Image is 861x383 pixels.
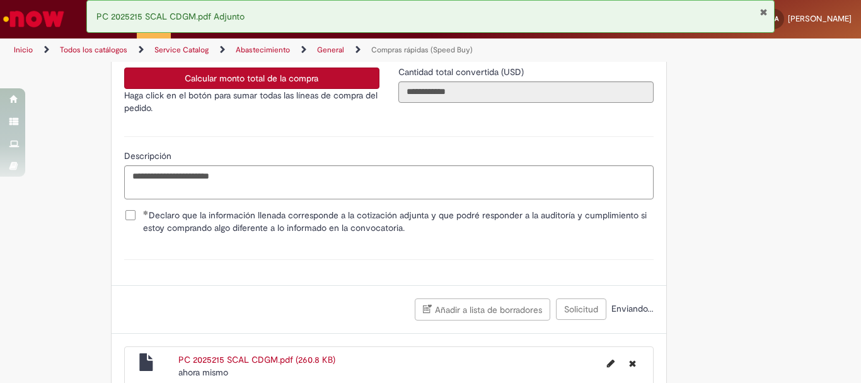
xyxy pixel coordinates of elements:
span: NA [770,15,778,23]
button: Editar nombre de archivo PC 2025215 SCAL CDGM.pdf [599,353,622,374]
span: [PERSON_NAME] [788,13,852,24]
ul: Rutas de acceso a la página [9,38,565,62]
span: Descripción [124,150,174,162]
a: General [317,45,344,55]
a: Todos los catálogos [60,45,127,55]
span: PC 2025215 SCAL CDGM.pdf Adjunto [96,11,245,22]
button: Eliminar PC 2025215 SCAL CDGM.pdf [621,353,644,374]
a: Compras rápidas (Speed Buy) [371,45,473,55]
span: Enviando… [609,303,654,314]
a: PC 2025215 SCAL CDGM.pdf (260.8 KB) [178,354,335,365]
button: Calcular monto total de la compra [124,68,379,89]
a: Service Catalog [154,45,209,55]
a: Inicio [14,45,33,55]
span: ahora mismo [178,367,228,378]
img: ServiceNow [1,6,66,32]
p: Haga click en el botón para sumar todas las líneas de compra del pedido. [124,89,379,114]
span: Cumplimentación obligatoria [143,210,149,215]
textarea: Descripción [124,165,654,199]
label: Solo lectura: Cantidad total convertida (USD) [398,66,526,78]
button: Cerrar notificación [760,7,768,17]
span: Declaro que la información llenada corresponde a la cotización adjunta y que podré responder a la... [143,209,654,234]
input: Cantidad total convertida (USD) [398,81,654,103]
a: Abastecimiento [236,45,290,55]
